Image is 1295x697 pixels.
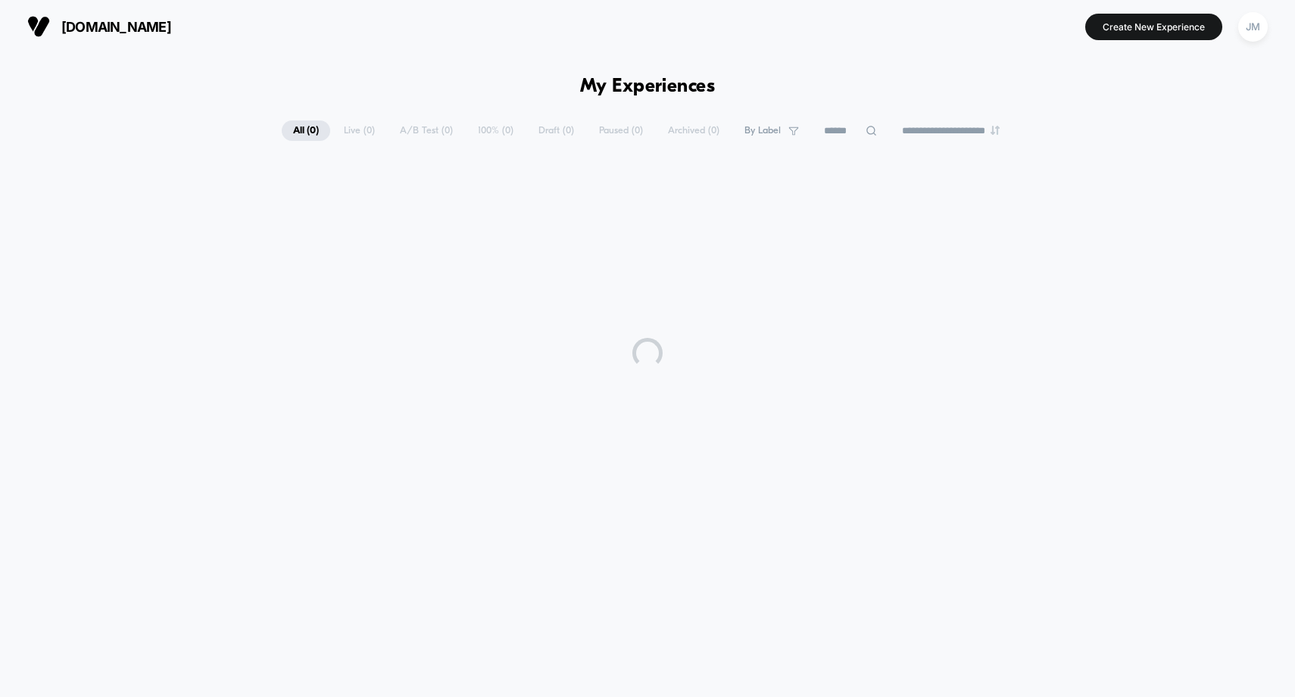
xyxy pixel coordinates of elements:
span: By Label [744,125,781,136]
h1: My Experiences [580,76,716,98]
span: [DOMAIN_NAME] [61,19,171,35]
button: [DOMAIN_NAME] [23,14,176,39]
img: end [991,126,1000,135]
div: JM [1238,12,1268,42]
button: JM [1234,11,1272,42]
span: All ( 0 ) [282,120,330,141]
img: Visually logo [27,15,50,38]
button: Create New Experience [1085,14,1222,40]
